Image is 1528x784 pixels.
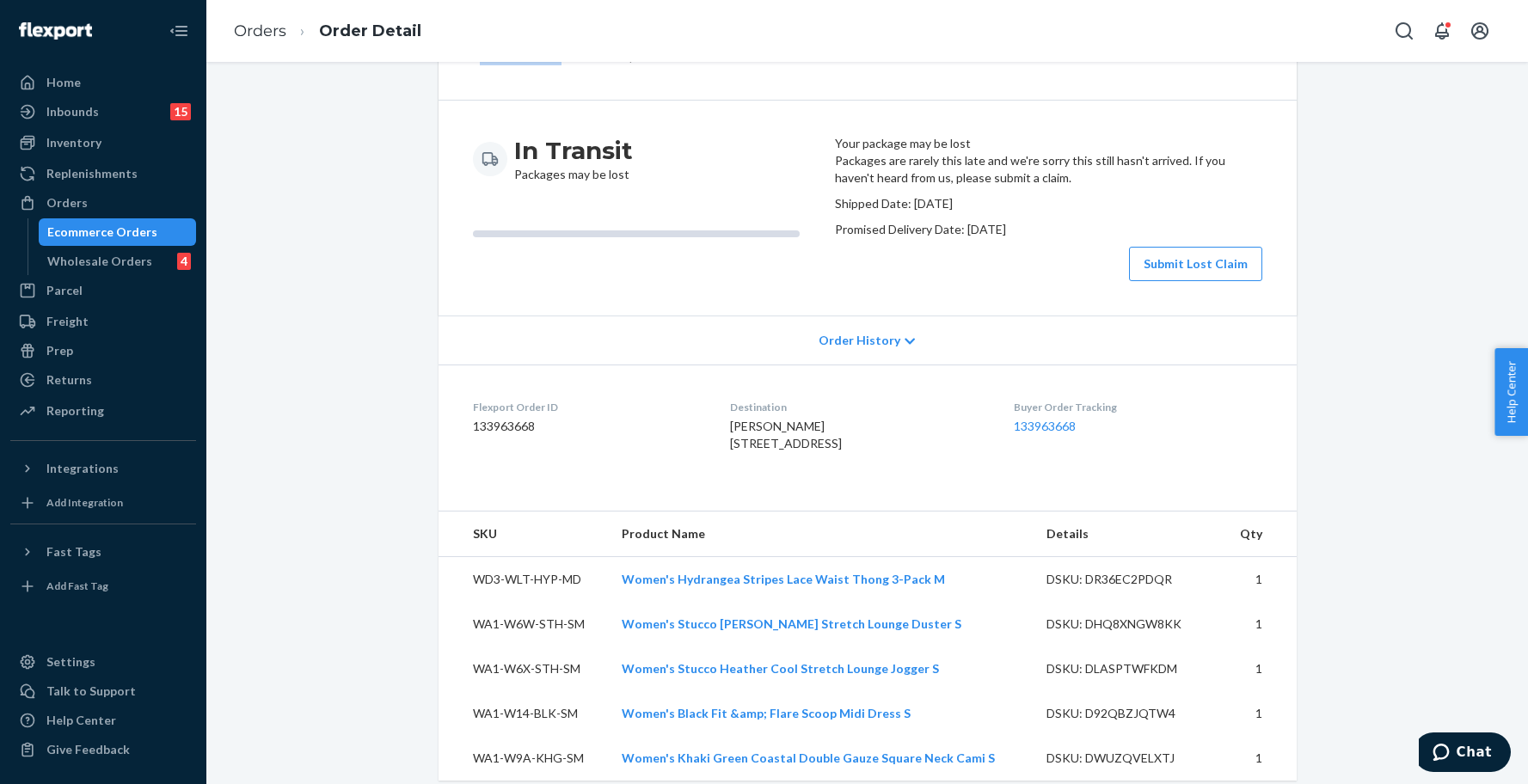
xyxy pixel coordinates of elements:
[10,736,196,763] button: Give Feedback
[1222,691,1297,736] td: 1
[1222,602,1297,646] td: 1
[10,366,196,394] a: Returns
[46,165,138,182] div: Replenishments
[220,6,435,57] ol: breadcrumbs
[177,253,191,270] div: 4
[439,602,608,646] td: WA1-W6W-STH-SM
[622,706,911,720] a: Women's Black Fit &amp; Flare Scoop Midi Dress S
[39,248,197,275] a: Wholesale Orders4
[47,253,152,270] div: Wholesale Orders
[622,616,961,631] a: Women's Stucco [PERSON_NAME] Stretch Lounge Duster S
[622,661,939,676] a: Women's Stucco Heather Cool Stretch Lounge Jogger S
[1222,557,1297,603] td: 1
[473,418,703,435] dd: 133963668
[439,511,608,557] th: SKU
[1014,400,1261,414] dt: Buyer Order Tracking
[439,691,608,736] td: WA1-W14-BLK-SM
[10,189,196,217] a: Orders
[1046,571,1208,588] div: DSKU: DR36EC2PDQR
[10,707,196,734] a: Help Center
[46,134,101,151] div: Inventory
[835,152,1262,187] p: Packages are rarely this late and we're sorry this still hasn't arrived. If you haven't heard fro...
[1046,705,1208,722] div: DSKU: D92QBZJQTW4
[46,579,108,593] div: Add Fast Tag
[439,557,608,603] td: WD3-WLT-HYP-MD
[46,342,73,359] div: Prep
[10,69,196,96] a: Home
[1129,247,1262,281] button: Submit Lost Claim
[1419,732,1511,775] iframe: Opens a widget where you can chat to one of our agents
[835,195,1262,212] p: Shipped Date: [DATE]
[730,419,842,450] span: [PERSON_NAME] [STREET_ADDRESS]
[439,736,608,781] td: WA1-W9A-KHG-SM
[46,402,104,420] div: Reporting
[835,221,1262,238] p: Promised Delivery Date: [DATE]
[514,135,633,183] div: Packages may be lost
[46,543,101,560] div: Fast Tags
[234,21,286,40] a: Orders
[10,538,196,566] button: Fast Tags
[46,282,83,299] div: Parcel
[19,22,92,40] img: Flexport logo
[1425,14,1459,48] button: Open notifications
[162,14,196,48] button: Close Navigation
[46,683,136,700] div: Talk to Support
[439,646,608,691] td: WA1-W6X-STH-SM
[10,129,196,156] a: Inventory
[10,455,196,482] button: Integrations
[1494,348,1528,436] button: Help Center
[1014,419,1076,433] a: 133963668
[10,648,196,676] a: Settings
[46,103,99,120] div: Inbounds
[1387,14,1421,48] button: Open Search Box
[46,495,123,510] div: Add Integration
[46,460,119,477] div: Integrations
[319,21,421,40] a: Order Detail
[10,489,196,517] a: Add Integration
[46,194,88,211] div: Orders
[10,160,196,187] a: Replenishments
[514,135,633,166] h3: In Transit
[10,98,196,126] a: Inbounds15
[622,750,995,765] a: Women's Khaki Green Coastal Double Gauze Square Neck Cami S
[1033,511,1222,557] th: Details
[10,337,196,364] a: Prep
[10,277,196,304] a: Parcel
[46,653,95,671] div: Settings
[1046,616,1208,633] div: DSKU: DHQ8XNGW8KK
[1046,750,1208,767] div: DSKU: DWUZQVELXTJ
[39,218,197,246] a: Ecommerce Orders
[1222,646,1297,691] td: 1
[10,677,196,705] button: Talk to Support
[46,313,89,330] div: Freight
[10,573,196,600] a: Add Fast Tag
[730,400,986,414] dt: Destination
[46,741,130,758] div: Give Feedback
[608,511,1033,557] th: Product Name
[10,308,196,335] a: Freight
[622,572,945,586] a: Women's Hydrangea Stripes Lace Waist Thong 3-Pack M
[170,103,191,120] div: 15
[1222,511,1297,557] th: Qty
[46,712,116,729] div: Help Center
[1046,660,1208,677] div: DSKU: DLASPTWFKDM
[819,332,900,349] span: Order History
[10,397,196,425] a: Reporting
[1222,736,1297,781] td: 1
[835,135,1262,152] header: Your package may be lost
[473,400,703,414] dt: Flexport Order ID
[46,371,92,389] div: Returns
[1463,14,1497,48] button: Open account menu
[46,74,81,91] div: Home
[47,224,157,241] div: Ecommerce Orders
